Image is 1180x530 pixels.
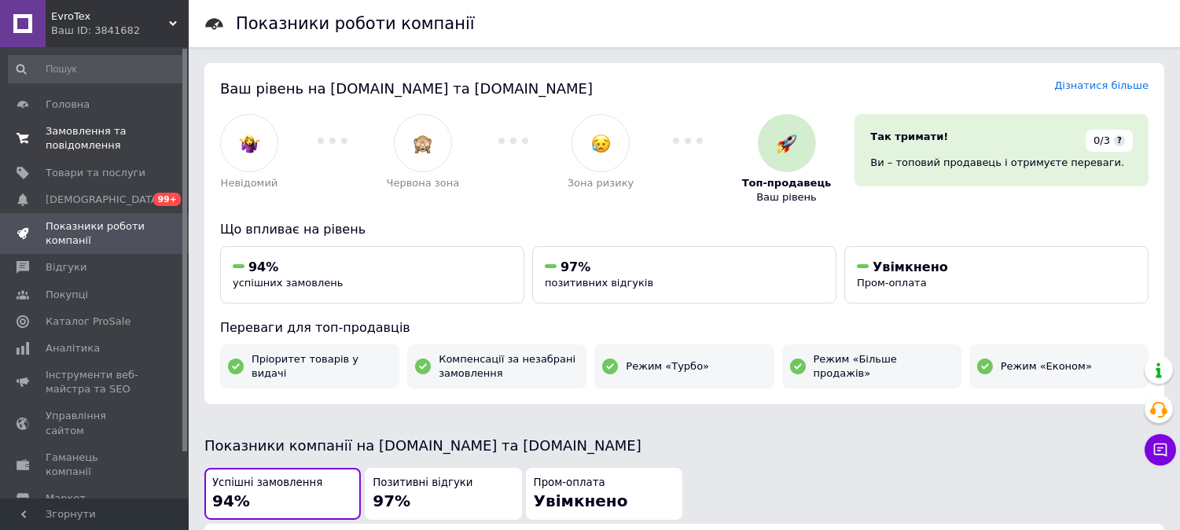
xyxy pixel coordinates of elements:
[204,437,641,454] span: Показники компанії на [DOMAIN_NAME] та [DOMAIN_NAME]
[46,219,145,248] span: Показники роботи компанії
[1086,130,1133,152] div: 0/3
[220,80,593,97] span: Ваш рівень на [DOMAIN_NAME] та [DOMAIN_NAME]
[1145,434,1176,466] button: Чат з покупцем
[439,352,579,381] span: Компенсації за незабрані замовлення
[212,476,322,491] span: Успішні замовлення
[532,246,836,304] button: 97%позитивних відгуків
[814,352,954,381] span: Режим «Більше продажів»
[568,176,634,190] span: Зона ризику
[46,341,100,355] span: Аналітика
[870,131,948,142] span: Так тримати!
[220,246,524,304] button: 94%успішних замовлень
[413,134,432,153] img: :see_no_evil:
[526,468,682,521] button: Пром-оплатаУвімкнено
[46,315,130,329] span: Каталог ProSale
[844,246,1149,304] button: УвімкненоПром-оплата
[365,468,521,521] button: Позитивні відгуки97%
[46,166,145,180] span: Товари та послуги
[873,259,948,274] span: Увімкнено
[46,409,145,437] span: Управління сайтом
[236,14,475,33] h1: Показники роботи компанії
[46,124,145,153] span: Замовлення та повідомлення
[373,476,472,491] span: Позитивні відгуки
[1001,359,1092,374] span: Режим «Економ»
[233,277,343,289] span: успішних замовлень
[373,491,410,510] span: 97%
[220,222,366,237] span: Що впливає на рівень
[51,24,189,38] div: Ваш ID: 3841682
[534,476,605,491] span: Пром-оплата
[742,176,832,190] span: Топ-продавець
[1054,79,1149,91] a: Дізнатися більше
[870,156,1133,170] div: Ви – топовий продавець і отримуєте переваги.
[240,134,259,153] img: :woman-shrugging:
[626,359,709,374] span: Режим «Турбо»
[561,259,590,274] span: 97%
[777,134,796,153] img: :rocket:
[534,491,628,510] span: Увімкнено
[46,193,162,207] span: [DEMOGRAPHIC_DATA]
[51,9,169,24] span: EvroTex
[387,176,460,190] span: Червона зона
[545,277,653,289] span: позитивних відгуків
[46,260,86,274] span: Відгуки
[756,190,817,204] span: Ваш рівень
[221,176,278,190] span: Невідомий
[857,277,927,289] span: Пром-оплата
[46,98,90,112] span: Головна
[248,259,278,274] span: 94%
[252,352,391,381] span: Пріоритет товарів у видачі
[591,134,611,153] img: :disappointed_relieved:
[212,491,250,510] span: 94%
[46,491,86,506] span: Маркет
[153,193,181,206] span: 99+
[1114,135,1125,146] span: ?
[46,368,145,396] span: Інструменти веб-майстра та SEO
[46,288,88,302] span: Покупці
[8,55,186,83] input: Пошук
[46,451,145,479] span: Гаманець компанії
[220,320,410,335] span: Переваги для топ-продавців
[204,468,361,521] button: Успішні замовлення94%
